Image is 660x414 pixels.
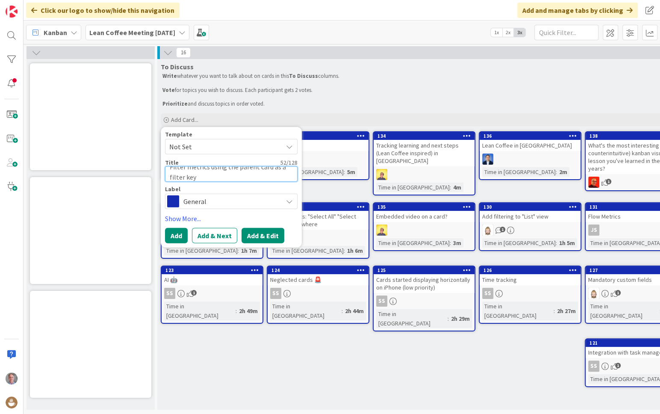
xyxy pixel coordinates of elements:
span: : [556,238,557,248]
span: Kanban [44,27,67,38]
img: DP [482,154,493,165]
img: CP [588,177,599,188]
textarea: Filter metrics using the parent card as a filter key [165,166,298,182]
div: 135 [374,203,474,211]
div: Time in [GEOGRAPHIC_DATA] [164,246,238,255]
span: 1x [491,28,502,37]
div: Time tracking [480,274,580,285]
div: Time in [GEOGRAPHIC_DATA] [270,302,342,320]
span: : [556,167,557,177]
div: 2h 49m [237,306,260,316]
div: 5m [345,167,357,177]
div: Time in [GEOGRAPHIC_DATA] [376,238,450,248]
span: Not Set [169,141,276,152]
div: SS [480,288,580,299]
div: Forecasting [268,140,368,151]
div: AI 🤖 [162,274,262,285]
span: : [344,246,345,255]
button: Add [165,228,188,243]
div: 134 [374,132,474,140]
div: 130 [480,203,580,211]
div: 134Tracking learning and next steps (Lean Coffee inspired) in [GEOGRAPHIC_DATA] [374,132,474,166]
span: 16 [176,47,191,58]
div: SS [270,288,281,299]
div: 52 / 128 [181,159,298,166]
strong: Prioritize [162,100,188,107]
div: 1h 7m [239,246,259,255]
div: 126 [480,266,580,274]
span: : [450,238,451,248]
span: : [448,314,449,323]
div: 123AI 🤖 [162,266,262,285]
span: General [183,195,278,207]
span: 1 [615,290,621,296]
div: 124 [268,266,368,274]
div: 129Pulldown lists: "Select All" "Select none" everywhere [268,203,368,230]
div: JS [588,225,599,236]
div: DP [480,154,580,165]
div: SS [376,296,387,307]
img: Rv [482,225,493,236]
div: Pulldown lists: "Select All" "Select none" everywhere [268,211,368,230]
span: Add Card... [171,116,198,124]
img: JW [376,169,387,180]
div: 125 [377,267,474,273]
div: 133 [271,133,368,139]
span: 1 [615,363,621,368]
div: Time in [GEOGRAPHIC_DATA] [270,167,344,177]
span: To Discuss [161,62,194,71]
div: 133Forecasting [268,132,368,151]
strong: Vote [162,86,175,94]
div: Time in [GEOGRAPHIC_DATA] [270,246,344,255]
label: Title [165,159,179,166]
div: 133 [268,132,368,140]
span: Label [165,186,180,192]
div: 130Add filtering to "List" view [480,203,580,222]
span: : [342,306,343,316]
img: avatar [6,396,18,408]
div: Lean Coffee in [GEOGRAPHIC_DATA] [480,140,580,151]
div: 129 [271,204,368,210]
div: SS [164,288,175,299]
input: Quick Filter... [534,25,598,40]
div: 2h 27m [555,306,578,316]
img: Rv [588,288,599,299]
div: 126Time tracking [480,266,580,285]
button: Add & Edit [242,228,284,243]
span: : [236,306,237,316]
div: 1h 5m [557,238,577,248]
div: 129 [268,203,368,211]
div: 1h 6m [345,246,365,255]
div: Add filtering to "List" view [480,211,580,222]
div: Neglected cards 🚨 [268,274,368,285]
strong: Write [162,72,177,80]
div: 123 [165,267,262,273]
div: 136Lean Coffee in [GEOGRAPHIC_DATA] [480,132,580,151]
div: 134 [377,133,474,139]
b: Lean Coffee Meeting [DATE] [89,28,175,37]
div: 125Cards started displaying horizontally on iPhone (low priority) [374,266,474,293]
div: SS [588,361,599,372]
div: 4m [451,183,463,192]
div: 124 [271,267,368,273]
div: Click our logo to show/hide this navigation [26,3,180,18]
div: JW [374,225,474,236]
div: Time in [GEOGRAPHIC_DATA] [164,302,236,320]
div: 2h 44m [343,306,366,316]
button: Add & Next [192,228,237,243]
div: 135 [377,204,474,210]
div: Time in [GEOGRAPHIC_DATA] [588,302,660,320]
div: SS [482,288,493,299]
div: 136 [483,133,580,139]
div: Time in [GEOGRAPHIC_DATA] [482,238,556,248]
div: 130 [483,204,580,210]
div: Embedded video on a card? [374,211,474,222]
div: Add and manage tabs by clicking [517,3,638,18]
div: Rv [268,232,368,243]
div: Time in [GEOGRAPHIC_DATA] [376,183,450,192]
div: 123 [162,266,262,274]
div: SS [374,296,474,307]
div: Time in [GEOGRAPHIC_DATA] [482,167,556,177]
span: 1 [191,290,197,296]
div: 135Embedded video on a card? [374,203,474,222]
